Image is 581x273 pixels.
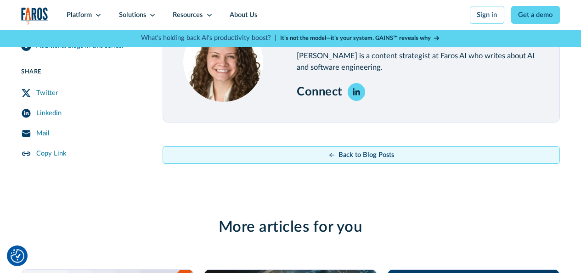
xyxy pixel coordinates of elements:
[21,103,142,123] a: LinkedIn Share
[21,218,560,236] h2: More articles for you
[297,85,343,99] div: Connect
[163,146,560,164] a: Back to Blog Posts
[141,33,276,43] p: What's holding back AI's productivity boost? |
[280,34,440,43] a: It’s not the model—it’s your system. GAINS™ reveals why
[280,35,431,41] strong: It’s not the model—it’s your system. GAINS™ reveals why
[21,7,48,25] img: Logo of the analytics and reporting company Faros.
[21,83,142,103] a: Twitter Share
[36,149,66,159] div: Copy Link
[36,88,58,98] div: Twitter
[21,7,48,25] a: home
[173,10,203,20] div: Resources
[511,6,560,24] a: Get a demo
[36,108,62,118] div: Linkedin
[470,6,504,24] a: Sign in
[11,249,24,263] button: Cookie Settings
[297,50,539,73] p: [PERSON_NAME] is a content strategist at Faros AI who writes about AI and software engineering.
[183,22,263,102] img: Neely Dunlap
[338,150,394,160] div: Back to Blog Posts
[36,128,49,139] div: Mail
[11,249,24,263] img: Revisit consent button
[119,10,146,20] div: Solutions
[67,10,92,20] div: Platform
[21,144,142,164] a: Copy Link
[21,123,142,144] a: Mail Share
[21,68,142,77] div: Share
